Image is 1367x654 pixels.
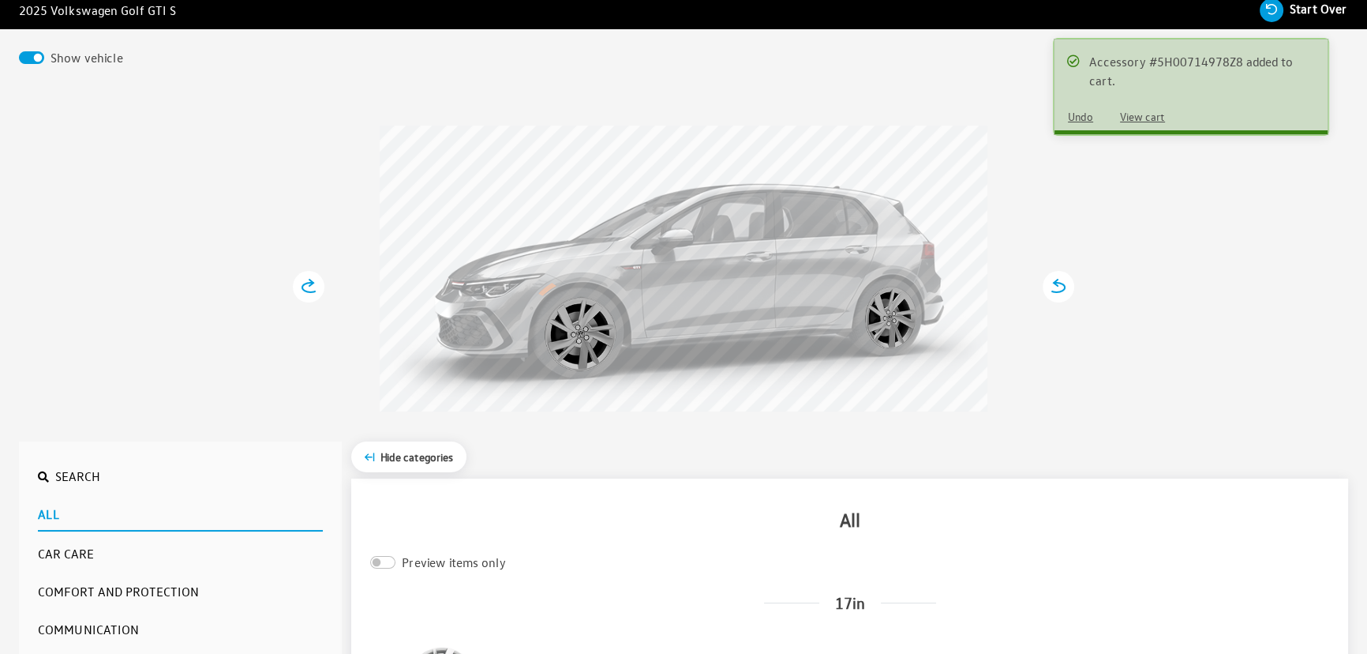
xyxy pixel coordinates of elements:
[38,498,323,532] button: All
[402,553,506,572] label: Preview items only
[1054,103,1107,130] button: Undo
[380,449,453,464] span: Click to hide category section.
[51,48,123,67] label: Show vehicle
[1107,103,1178,130] button: View cart
[351,442,466,472] button: Hide categories
[370,591,1329,615] h3: 17in
[1290,1,1347,17] span: Start Over
[38,576,323,607] button: Comfort and Protection
[1089,52,1312,90] div: Accessory #5H00714978Z8 added to cart.
[370,506,1329,534] h2: All
[19,1,176,20] span: 2025 Volkswagen Golf GTI S
[55,468,100,484] span: Search
[38,538,323,569] button: Car Care
[38,614,323,645] button: Communication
